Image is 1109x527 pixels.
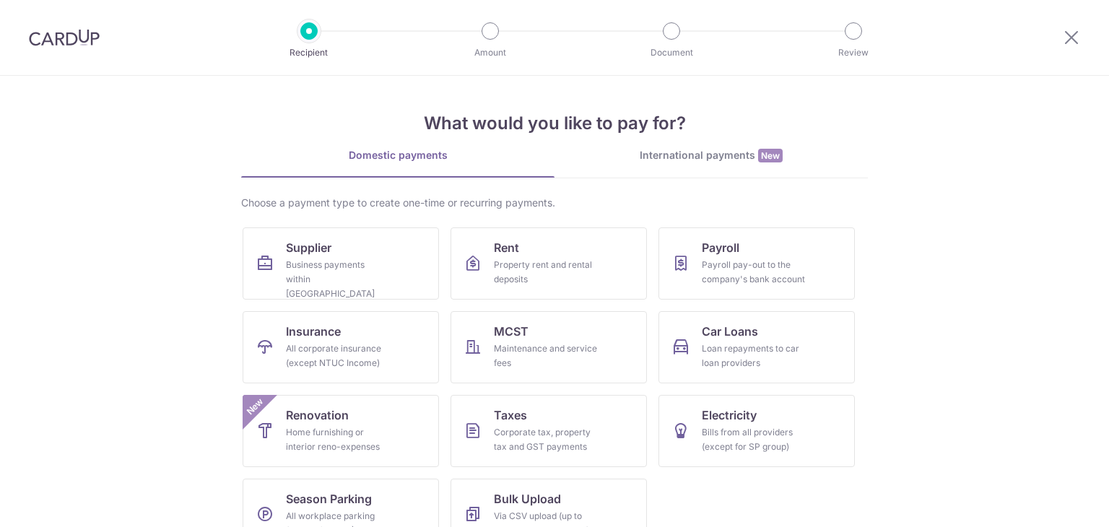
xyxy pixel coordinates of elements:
span: Taxes [494,406,527,424]
h4: What would you like to pay for? [241,110,868,136]
a: SupplierBusiness payments within [GEOGRAPHIC_DATA] [243,227,439,300]
a: TaxesCorporate tax, property tax and GST payments [451,395,647,467]
a: RenovationHome furnishing or interior reno-expensesNew [243,395,439,467]
span: Season Parking [286,490,372,508]
span: New [243,395,267,419]
a: MCSTMaintenance and service fees [451,311,647,383]
span: New [758,149,783,162]
span: Supplier [286,239,331,256]
span: Payroll [702,239,739,256]
span: Insurance [286,323,341,340]
div: Business payments within [GEOGRAPHIC_DATA] [286,258,390,301]
p: Document [618,45,725,60]
span: Rent [494,239,519,256]
div: Loan repayments to car loan providers [702,341,806,370]
iframe: Opens a widget where you can find more information [1017,484,1095,520]
p: Review [800,45,907,60]
p: Recipient [256,45,362,60]
span: Bulk Upload [494,490,561,508]
div: Bills from all providers (except for SP group) [702,425,806,454]
div: Property rent and rental deposits [494,258,598,287]
div: Choose a payment type to create one-time or recurring payments. [241,196,868,210]
div: Home furnishing or interior reno-expenses [286,425,390,454]
a: InsuranceAll corporate insurance (except NTUC Income) [243,311,439,383]
div: Maintenance and service fees [494,341,598,370]
a: Car LoansLoan repayments to car loan providers [658,311,855,383]
span: Renovation [286,406,349,424]
span: Electricity [702,406,757,424]
a: RentProperty rent and rental deposits [451,227,647,300]
div: Corporate tax, property tax and GST payments [494,425,598,454]
div: Payroll pay-out to the company's bank account [702,258,806,287]
div: All corporate insurance (except NTUC Income) [286,341,390,370]
a: PayrollPayroll pay-out to the company's bank account [658,227,855,300]
p: Amount [437,45,544,60]
img: CardUp [29,29,100,46]
span: MCST [494,323,529,340]
span: Car Loans [702,323,758,340]
a: ElectricityBills from all providers (except for SP group) [658,395,855,467]
div: Domestic payments [241,148,554,162]
div: International payments [554,148,868,163]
